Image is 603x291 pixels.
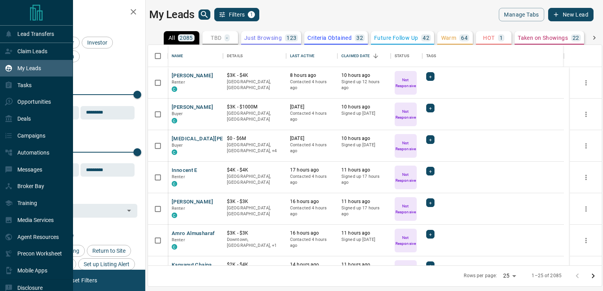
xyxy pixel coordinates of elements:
div: condos.ca [172,149,177,155]
div: + [426,230,434,239]
p: 11 hours ago [341,261,387,268]
div: condos.ca [172,181,177,187]
div: + [426,72,434,81]
div: + [426,104,434,112]
h1: My Leads [149,8,195,21]
p: $0 - $6M [227,135,282,142]
p: 8 hours ago [290,72,333,79]
p: Signed up 17 hours ago [341,173,387,186]
span: + [429,262,432,270]
p: 22 [573,35,579,41]
p: [GEOGRAPHIC_DATA], [GEOGRAPHIC_DATA] [227,173,282,186]
span: 1 [249,12,254,17]
p: Not Responsive [395,140,416,152]
span: Investor [84,39,110,46]
button: [PERSON_NAME] [172,104,213,111]
div: Status [391,45,422,67]
p: All [169,35,175,41]
p: $2K - $4K [227,261,282,268]
button: Kanyanut Chaipa [172,261,212,269]
div: Claimed Date [337,45,391,67]
button: more [580,203,592,215]
div: + [426,198,434,207]
div: Investor [82,37,113,48]
div: 25 [500,270,519,282]
div: Last Active [286,45,337,67]
p: 42 [423,35,429,41]
p: $3K - $3K [227,230,282,237]
p: Taken on Showings [518,35,568,41]
button: Amro Almusharaf [172,230,215,237]
p: [GEOGRAPHIC_DATA], [GEOGRAPHIC_DATA] [227,79,282,91]
button: Manage Tabs [499,8,544,21]
span: Renter [172,206,185,211]
div: condos.ca [172,86,177,92]
p: Signed up [DATE] [341,110,387,117]
p: 11 hours ago [341,167,387,173]
button: Reset Filters [60,274,102,287]
p: 2085 [180,35,193,41]
div: Name [168,45,223,67]
span: Renter [172,174,185,179]
p: North York, York Crosstown, East York, Toronto [227,142,282,154]
p: Toronto [227,237,282,249]
span: + [429,199,432,207]
span: + [429,73,432,80]
div: Name [172,45,184,67]
p: [GEOGRAPHIC_DATA], [GEOGRAPHIC_DATA] [227,205,282,217]
p: Contacted 4 hours ago [290,237,333,249]
p: 10 hours ago [341,104,387,110]
p: Future Follow Up [374,35,418,41]
button: more [580,140,592,152]
button: more [580,108,592,120]
p: Contacted 4 hours ago [290,173,333,186]
p: Contacted 4 hours ago [290,79,333,91]
button: [PERSON_NAME] [172,72,213,80]
button: search button [199,9,210,20]
h2: Filters [25,8,137,17]
p: Signed up 12 hours ago [341,79,387,91]
p: 11 hours ago [341,198,387,205]
p: Rows per page: [464,272,497,279]
span: Buyer [172,143,183,148]
span: + [429,167,432,175]
p: $3K - $1000M [227,104,282,110]
p: - [226,35,228,41]
div: Status [395,45,409,67]
p: $4K - $4K [227,167,282,173]
div: Claimed Date [341,45,370,67]
p: 64 [461,35,468,41]
p: HOT [483,35,494,41]
p: Criteria Obtained [307,35,352,41]
button: [MEDICAL_DATA][PERSON_NAME] [172,135,256,143]
span: Buyer [172,111,183,116]
div: condos.ca [172,213,177,218]
button: Sort [370,50,381,62]
span: + [429,136,432,144]
p: Just Browsing [244,35,282,41]
div: condos.ca [172,244,177,250]
p: Not Responsive [395,235,416,246]
p: 1 [500,35,503,41]
p: 17 hours ago [290,167,333,173]
p: Signed up [DATE] [341,237,387,243]
p: $3K - $4K [227,72,282,79]
p: Not Responsive [395,108,416,120]
p: TBD [211,35,221,41]
button: [PERSON_NAME] [172,198,213,206]
p: Signed up 17 hours ago [341,205,387,217]
button: New Lead [548,8,594,21]
p: 16 hours ago [290,230,333,237]
button: more [580,172,592,183]
div: + [426,167,434,175]
p: [GEOGRAPHIC_DATA], [GEOGRAPHIC_DATA] [227,110,282,123]
p: 32 [356,35,363,41]
span: + [429,104,432,112]
button: Filters1 [214,8,260,21]
div: Last Active [290,45,315,67]
p: Not Responsive [395,172,416,183]
p: 1–25 of 2085 [532,272,562,279]
p: Not Responsive [395,203,416,215]
div: Details [223,45,286,67]
div: Return to Site [87,245,131,257]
